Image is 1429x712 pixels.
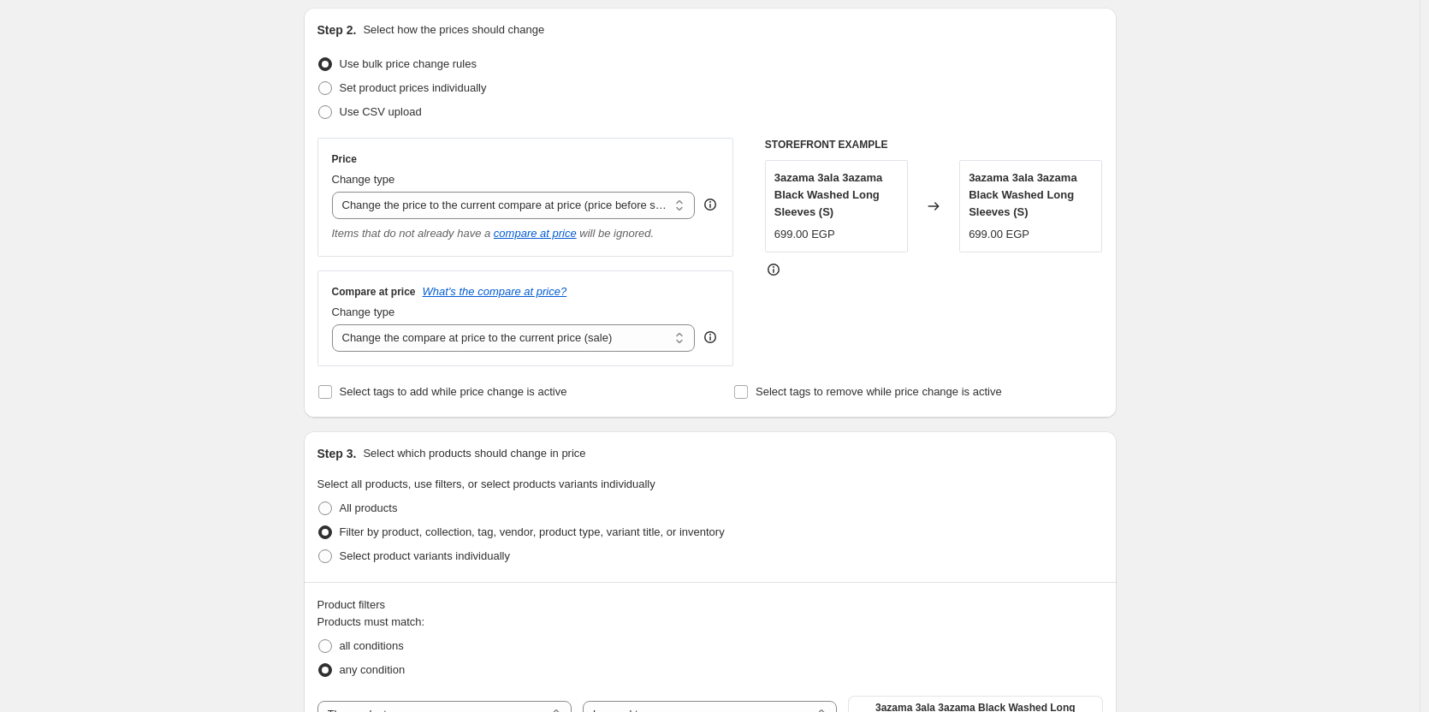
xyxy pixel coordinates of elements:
span: all conditions [340,639,404,652]
div: help [702,196,719,213]
span: Select product variants individually [340,549,510,562]
button: What's the compare at price? [423,285,567,298]
span: Change type [332,173,395,186]
button: compare at price [494,227,577,240]
span: Use bulk price change rules [340,57,477,70]
span: 3azama 3ala 3azama Black Washed Long Sleeves (S) [774,171,882,218]
h2: Step 3. [317,445,357,462]
h3: Compare at price [332,285,416,299]
span: Use CSV upload [340,105,422,118]
span: 699.00 EGP [969,228,1029,240]
span: any condition [340,663,406,676]
span: Select tags to add while price change is active [340,385,567,398]
span: Select tags to remove while price change is active [756,385,1002,398]
span: Select all products, use filters, or select products variants individually [317,478,655,490]
span: Change type [332,306,395,318]
div: Product filters [317,596,1103,614]
span: All products [340,501,398,514]
p: Select which products should change in price [363,445,585,462]
span: Filter by product, collection, tag, vendor, product type, variant title, or inventory [340,525,725,538]
h6: STOREFRONT EXAMPLE [765,138,1103,151]
h2: Step 2. [317,21,357,39]
p: Select how the prices should change [363,21,544,39]
span: Set product prices individually [340,81,487,94]
i: will be ignored. [579,227,654,240]
i: Items that do not already have a [332,227,491,240]
span: 699.00 EGP [774,228,835,240]
span: Products must match: [317,615,425,628]
span: 3azama 3ala 3azama Black Washed Long Sleeves (S) [969,171,1076,218]
h3: Price [332,152,357,166]
div: help [702,329,719,346]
